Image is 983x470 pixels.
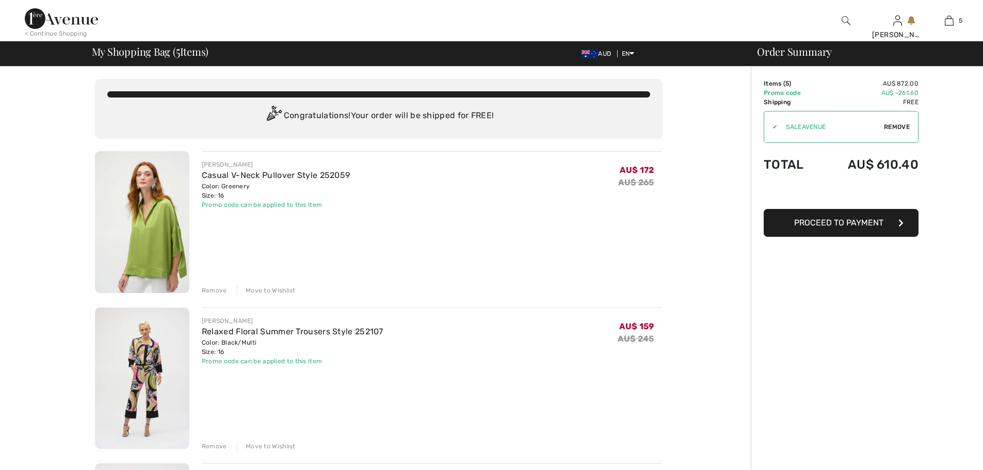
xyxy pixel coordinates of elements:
a: 5 [924,14,974,27]
span: 5 [785,80,789,87]
div: Congratulations! Your order will be shipped for FREE! [107,106,650,126]
td: Shipping [764,98,819,107]
img: My Bag [945,14,954,27]
div: < Continue Shopping [25,29,87,38]
td: Items ( ) [764,79,819,88]
td: AU$ -261.60 [819,88,918,98]
td: Total [764,147,819,182]
div: Color: Greenery Size: 16 [202,182,350,200]
iframe: PayPal [764,182,918,205]
img: Relaxed Floral Summer Trousers Style 252107 [95,307,189,449]
div: Move to Wishlist [237,286,296,295]
a: Casual V-Neck Pullover Style 252059 [202,170,350,180]
div: [PERSON_NAME] [872,29,923,40]
span: AU$ 159 [619,321,654,331]
input: Promo code [778,111,884,142]
img: 1ère Avenue [25,8,98,29]
span: 5 [959,16,962,25]
div: Color: Black/Multi Size: 16 [202,338,383,356]
img: search the website [842,14,850,27]
span: Proceed to Payment [794,218,883,228]
button: Proceed to Payment [764,209,918,237]
a: Sign In [893,15,902,25]
span: AU$ 172 [620,165,654,175]
td: Free [819,98,918,107]
s: AU$ 265 [618,177,654,187]
div: Promo code can be applied to this item [202,200,350,209]
div: Move to Wishlist [237,442,296,451]
span: Remove [884,122,910,132]
span: EN [622,50,635,57]
td: Promo code [764,88,819,98]
s: AU$ 245 [618,334,654,344]
span: 5 [176,44,180,57]
div: Remove [202,286,227,295]
img: My Info [893,14,902,27]
div: [PERSON_NAME] [202,316,383,326]
a: Relaxed Floral Summer Trousers Style 252107 [202,327,383,336]
div: Order Summary [745,46,977,57]
span: My Shopping Bag ( Items) [92,46,209,57]
img: Australian Dollar [582,50,598,58]
img: Congratulation2.svg [263,106,284,126]
td: AU$ 872.00 [819,79,918,88]
div: [PERSON_NAME] [202,160,350,169]
img: Casual V-Neck Pullover Style 252059 [95,151,189,293]
div: ✔ [764,122,778,132]
div: Remove [202,442,227,451]
td: AU$ 610.40 [819,147,918,182]
div: Promo code can be applied to this item [202,356,383,366]
span: AUD [582,50,615,57]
